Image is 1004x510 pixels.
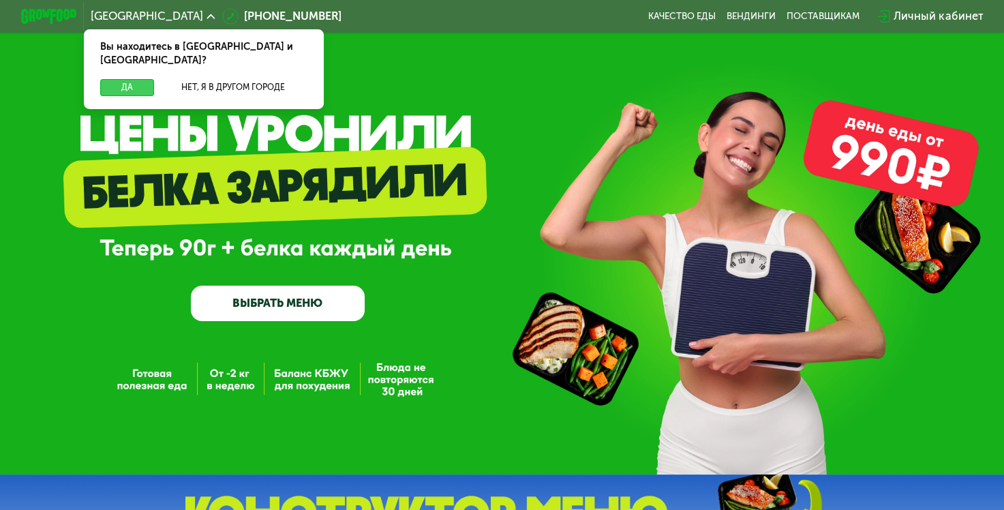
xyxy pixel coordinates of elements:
[84,29,324,80] div: Вы находитесь в [GEOGRAPHIC_DATA] и [GEOGRAPHIC_DATA]?
[100,79,154,96] button: Да
[191,286,365,320] a: ВЫБРАТЬ МЕНЮ
[222,8,342,25] a: [PHONE_NUMBER]
[894,8,983,25] div: Личный кабинет
[91,11,203,22] span: [GEOGRAPHIC_DATA]
[159,79,307,96] button: Нет, я в другом городе
[648,11,716,22] a: Качество еды
[727,11,776,22] a: Вендинги
[787,11,860,22] div: поставщикам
